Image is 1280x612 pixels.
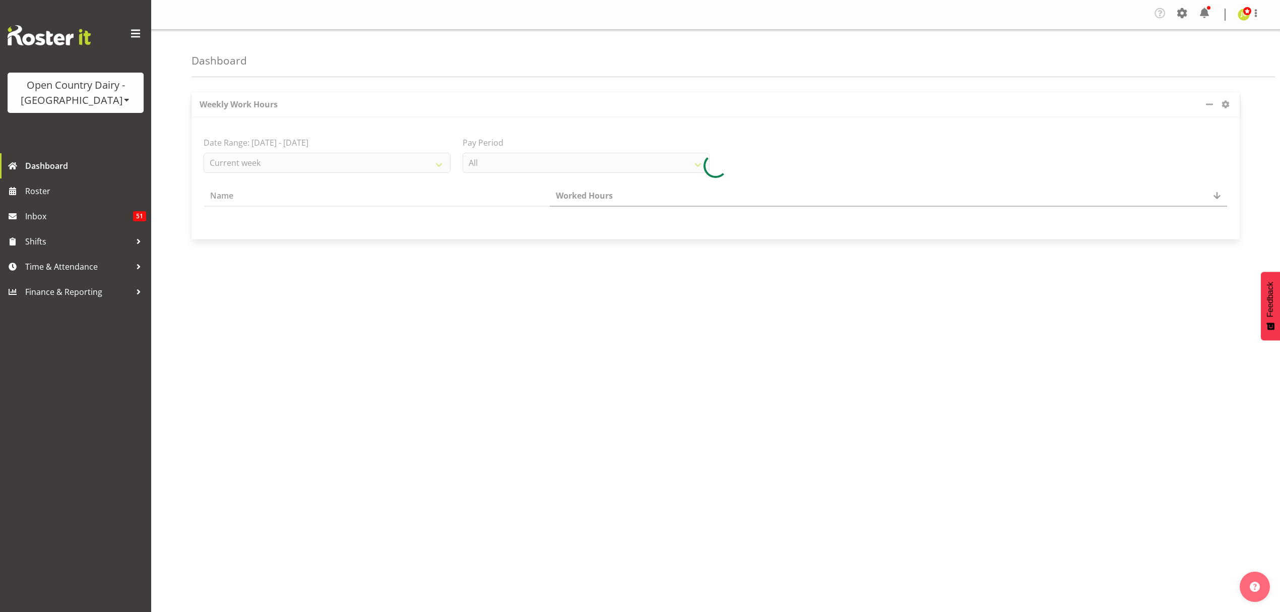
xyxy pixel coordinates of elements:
[25,183,146,199] span: Roster
[1250,582,1260,592] img: help-xxl-2.png
[1261,272,1280,340] button: Feedback - Show survey
[1238,9,1250,21] img: jessica-greenwood7429.jpg
[18,78,134,108] div: Open Country Dairy - [GEOGRAPHIC_DATA]
[25,209,133,224] span: Inbox
[191,55,247,67] h4: Dashboard
[25,158,146,173] span: Dashboard
[25,234,131,249] span: Shifts
[8,25,91,45] img: Rosterit website logo
[25,284,131,299] span: Finance & Reporting
[25,259,131,274] span: Time & Attendance
[1266,282,1275,317] span: Feedback
[133,211,146,221] span: 51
